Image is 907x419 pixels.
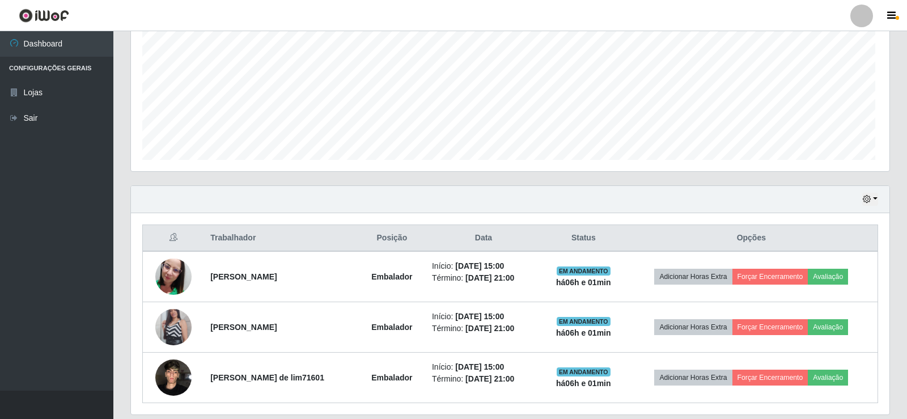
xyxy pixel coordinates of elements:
[654,269,732,285] button: Adicionar Horas Extra
[654,370,732,386] button: Adicionar Horas Extra
[371,323,412,332] strong: Embalador
[732,319,808,335] button: Forçar Encerramento
[432,311,535,323] li: Início:
[210,323,277,332] strong: [PERSON_NAME]
[465,273,514,282] time: [DATE] 21:00
[359,225,425,252] th: Posição
[432,323,535,335] li: Término:
[432,260,535,272] li: Início:
[465,324,514,333] time: [DATE] 21:00
[455,261,504,270] time: [DATE] 15:00
[556,328,611,337] strong: há 06 h e 01 min
[808,269,848,285] button: Avaliação
[155,353,192,401] img: 1725330158523.jpeg
[210,373,324,382] strong: [PERSON_NAME] de lim71601
[732,370,808,386] button: Forçar Encerramento
[808,319,848,335] button: Avaliação
[432,272,535,284] li: Término:
[556,278,611,287] strong: há 06 h e 01 min
[465,374,514,383] time: [DATE] 21:00
[625,225,878,252] th: Opções
[155,295,192,359] img: 1703785575739.jpeg
[432,361,535,373] li: Início:
[557,317,611,326] span: EM ANDAMENTO
[210,272,277,281] strong: [PERSON_NAME]
[557,367,611,376] span: EM ANDAMENTO
[808,370,848,386] button: Avaliação
[155,244,192,309] img: 1691680846628.jpeg
[19,9,69,23] img: CoreUI Logo
[371,373,412,382] strong: Embalador
[654,319,732,335] button: Adicionar Horas Extra
[432,373,535,385] li: Término:
[371,272,412,281] strong: Embalador
[732,269,808,285] button: Forçar Encerramento
[455,312,504,321] time: [DATE] 15:00
[556,379,611,388] strong: há 06 h e 01 min
[425,225,542,252] th: Data
[557,266,611,276] span: EM ANDAMENTO
[455,362,504,371] time: [DATE] 15:00
[204,225,359,252] th: Trabalhador
[542,225,625,252] th: Status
